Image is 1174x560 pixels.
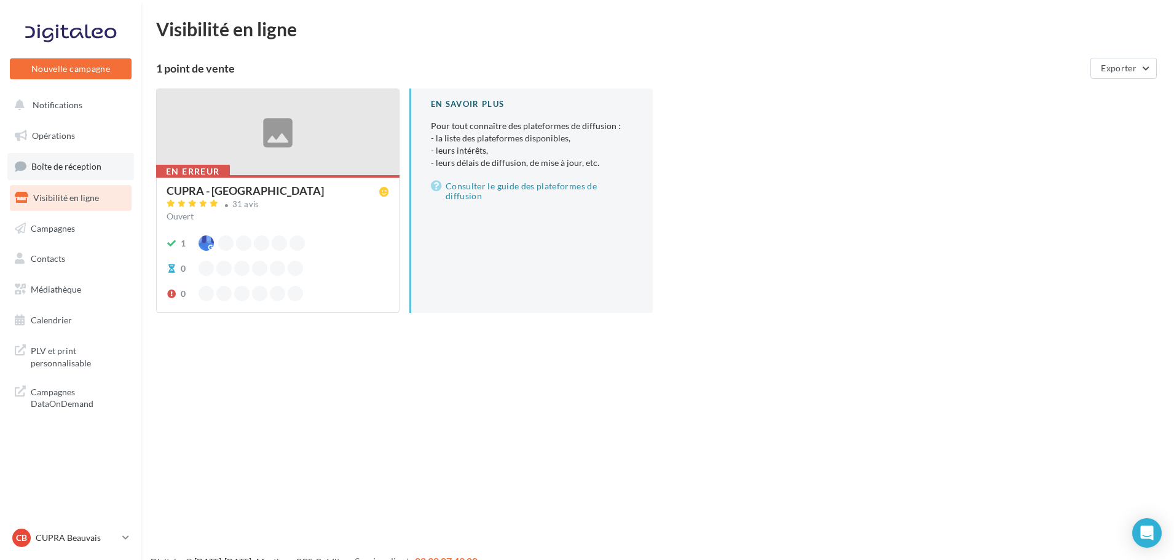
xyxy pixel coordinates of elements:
[10,58,132,79] button: Nouvelle campagne
[10,526,132,550] a: CB CUPRA Beauvais
[32,130,75,141] span: Opérations
[431,98,633,110] div: En savoir plus
[31,342,127,369] span: PLV et print personnalisable
[7,216,134,242] a: Campagnes
[31,284,81,294] span: Médiathèque
[31,253,65,264] span: Contacts
[431,120,633,169] p: Pour tout connaître des plateformes de diffusion :
[1090,58,1157,79] button: Exporter
[31,315,72,325] span: Calendrier
[181,288,186,300] div: 0
[31,384,127,410] span: Campagnes DataOnDemand
[7,379,134,415] a: Campagnes DataOnDemand
[36,532,117,544] p: CUPRA Beauvais
[431,144,633,157] li: - leurs intérêts,
[431,132,633,144] li: - la liste des plateformes disponibles,
[167,198,389,213] a: 31 avis
[31,223,75,233] span: Campagnes
[16,532,27,544] span: CB
[181,237,186,250] div: 1
[232,200,259,208] div: 31 avis
[31,161,101,172] span: Boîte de réception
[7,123,134,149] a: Opérations
[1101,63,1137,73] span: Exporter
[7,277,134,302] a: Médiathèque
[431,157,633,169] li: - leurs délais de diffusion, de mise à jour, etc.
[156,165,230,178] div: En erreur
[156,63,1085,74] div: 1 point de vente
[167,211,194,221] span: Ouvert
[156,20,1159,38] div: Visibilité en ligne
[7,92,129,118] button: Notifications
[7,185,134,211] a: Visibilité en ligne
[7,246,134,272] a: Contacts
[431,179,633,203] a: Consulter le guide des plateformes de diffusion
[33,192,99,203] span: Visibilité en ligne
[33,100,82,110] span: Notifications
[7,307,134,333] a: Calendrier
[181,262,186,275] div: 0
[167,185,324,196] div: CUPRA - [GEOGRAPHIC_DATA]
[7,337,134,374] a: PLV et print personnalisable
[1132,518,1162,548] div: Open Intercom Messenger
[7,153,134,179] a: Boîte de réception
